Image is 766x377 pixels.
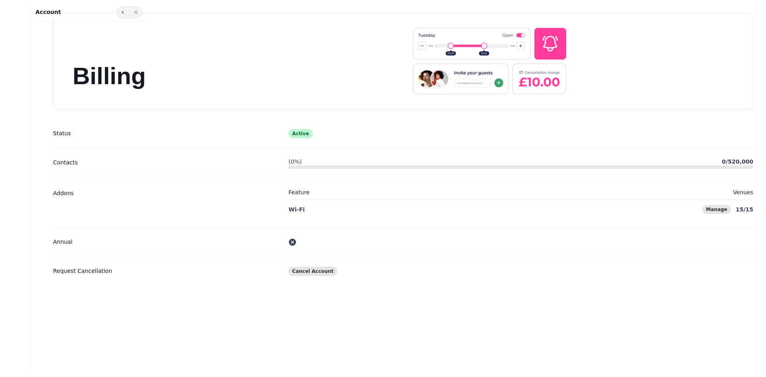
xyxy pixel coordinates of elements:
button: Manage [703,205,731,214]
span: Manage [706,207,727,212]
dt: Addons [53,188,282,217]
dt: Annual [53,237,282,247]
span: Cancel Account [292,269,334,274]
div: Billing [73,64,413,88]
b: 0 / 520,000 [722,158,753,165]
h2: Account [36,8,61,16]
dt: Status [53,128,282,138]
img: header [413,26,566,96]
div: Active [288,129,312,138]
p: 15 / 15 [734,205,753,214]
p: Feature [288,188,310,196]
p: ( 0 %) [288,158,302,166]
p: Venues [733,188,753,196]
p: Wi-Fi [288,205,304,214]
button: Cancel Account [288,267,337,276]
